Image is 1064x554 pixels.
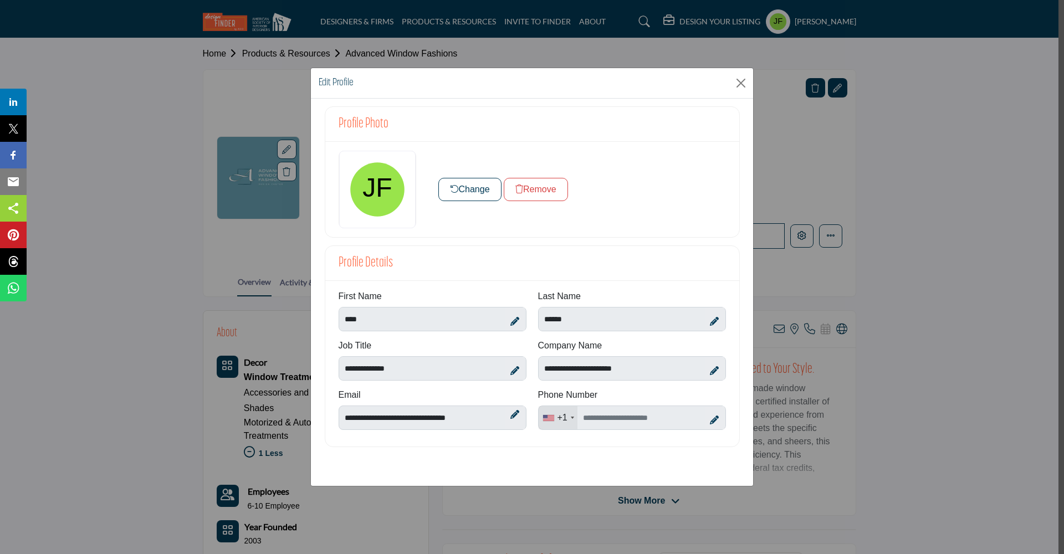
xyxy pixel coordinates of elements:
[557,411,567,424] div: +1
[539,406,577,429] div: United States: +1
[339,406,526,430] input: Enter Email
[538,307,726,331] input: Enter Last name
[339,339,372,352] label: Job Title
[538,356,726,381] input: Enter Company name
[339,307,526,331] input: Enter First name
[339,388,361,402] label: Email
[538,339,602,352] label: Company Name
[339,255,393,271] h2: Profile Details
[538,290,581,303] label: Last Name
[538,388,598,402] label: Phone Number
[438,178,502,201] button: Change
[319,76,354,90] h1: Edit Profile
[504,178,568,201] button: Remove
[339,290,382,303] label: First Name
[538,406,726,430] input: Enter your Phone Number
[339,116,388,132] h2: Profile Photo
[733,75,749,91] button: Close
[339,356,526,381] input: Enter Job Title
